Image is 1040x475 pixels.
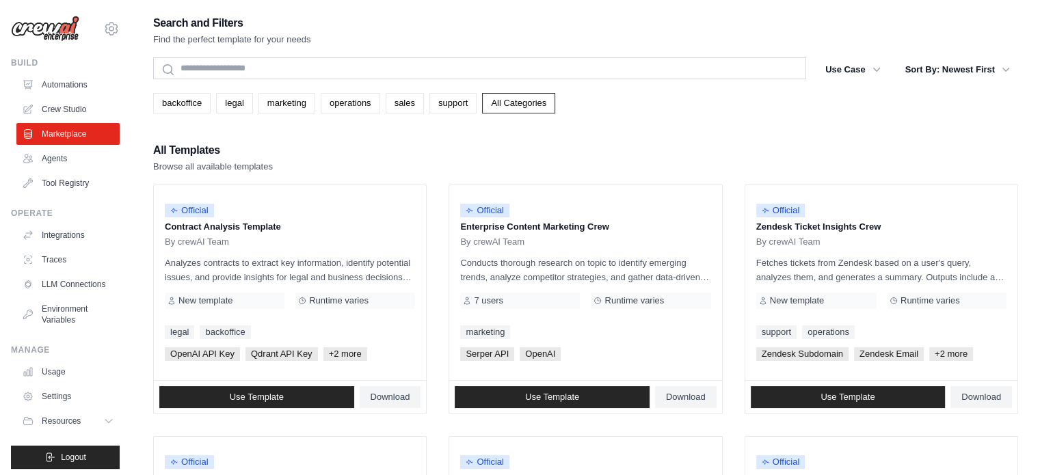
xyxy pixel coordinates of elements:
[11,344,120,355] div: Manage
[61,452,86,463] span: Logout
[42,416,81,426] span: Resources
[817,57,889,82] button: Use Case
[821,392,875,403] span: Use Template
[309,295,369,306] span: Runtime varies
[854,347,924,361] span: Zendesk Email
[525,392,579,403] span: Use Template
[756,455,805,469] span: Official
[520,347,561,361] span: OpenAI
[929,347,973,361] span: +2 more
[16,249,120,271] a: Traces
[756,347,849,361] span: Zendesk Subdomain
[153,160,273,174] p: Browse all available templates
[460,220,710,234] p: Enterprise Content Marketing Crew
[460,347,514,361] span: Serper API
[165,325,194,339] a: legal
[429,93,477,113] a: support
[460,455,509,469] span: Official
[321,93,380,113] a: operations
[756,220,1006,234] p: Zendesk Ticket Insights Crew
[165,347,240,361] span: OpenAI API Key
[666,392,706,403] span: Download
[482,93,555,113] a: All Categories
[756,325,797,339] a: support
[200,325,250,339] a: backoffice
[11,446,120,469] button: Logout
[371,392,410,403] span: Download
[11,16,79,42] img: Logo
[323,347,367,361] span: +2 more
[16,224,120,246] a: Integrations
[751,386,946,408] a: Use Template
[16,273,120,295] a: LLM Connections
[756,236,821,247] span: By crewAI Team
[474,295,503,306] span: 7 users
[360,386,421,408] a: Download
[655,386,717,408] a: Download
[153,33,311,46] p: Find the perfect template for your needs
[16,298,120,331] a: Environment Variables
[455,386,650,408] a: Use Template
[16,361,120,383] a: Usage
[11,57,120,68] div: Build
[16,123,120,145] a: Marketplace
[604,295,664,306] span: Runtime varies
[897,57,1018,82] button: Sort By: Newest First
[165,236,229,247] span: By crewAI Team
[961,392,1001,403] span: Download
[16,148,120,169] a: Agents
[245,347,318,361] span: Qdrant API Key
[165,455,214,469] span: Official
[159,386,354,408] a: Use Template
[165,256,415,284] p: Analyzes contracts to extract key information, identify potential issues, and provide insights fo...
[460,325,510,339] a: marketing
[16,385,120,407] a: Settings
[756,256,1006,284] p: Fetches tickets from Zendesk based on a user's query, analyzes them, and generates a summary. Out...
[230,392,284,403] span: Use Template
[153,14,311,33] h2: Search and Filters
[258,93,315,113] a: marketing
[153,93,211,113] a: backoffice
[386,93,424,113] a: sales
[165,220,415,234] p: Contract Analysis Template
[16,98,120,120] a: Crew Studio
[901,295,960,306] span: Runtime varies
[165,204,214,217] span: Official
[153,141,273,160] h2: All Templates
[950,386,1012,408] a: Download
[460,256,710,284] p: Conducts thorough research on topic to identify emerging trends, analyze competitor strategies, a...
[802,325,855,339] a: operations
[460,236,524,247] span: By crewAI Team
[756,204,805,217] span: Official
[16,172,120,194] a: Tool Registry
[770,295,824,306] span: New template
[16,74,120,96] a: Automations
[16,410,120,432] button: Resources
[11,208,120,219] div: Operate
[178,295,232,306] span: New template
[460,204,509,217] span: Official
[216,93,252,113] a: legal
